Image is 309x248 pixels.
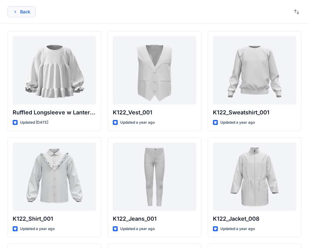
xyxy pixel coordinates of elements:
button: Back [7,6,36,17]
p: Updated [DATE] [20,119,48,126]
a: K122_Sweatshirt_001 [213,36,296,104]
p: K122_Vest_001 [113,108,196,117]
a: K122_Jeans_001 [113,143,196,211]
p: Updated a year ago [120,226,155,232]
a: Ruffled Longsleeve w Lantern Sleeve [13,36,96,104]
p: K122_Shirt_001 [13,215,96,223]
p: Updated a year ago [220,226,255,232]
a: K122_Vest_001 [113,36,196,104]
a: K122_Shirt_001 [13,143,96,211]
p: Updated a year ago [20,226,55,232]
p: K122_Jacket_008 [213,215,296,223]
p: K122_Jeans_001 [113,215,196,223]
p: Updated a year ago [220,119,255,126]
p: K122_Sweatshirt_001 [213,108,296,117]
a: K122_Jacket_008 [213,143,296,211]
p: Updated a year ago [120,119,155,126]
p: Ruffled Longsleeve w Lantern Sleeve [13,108,96,117]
